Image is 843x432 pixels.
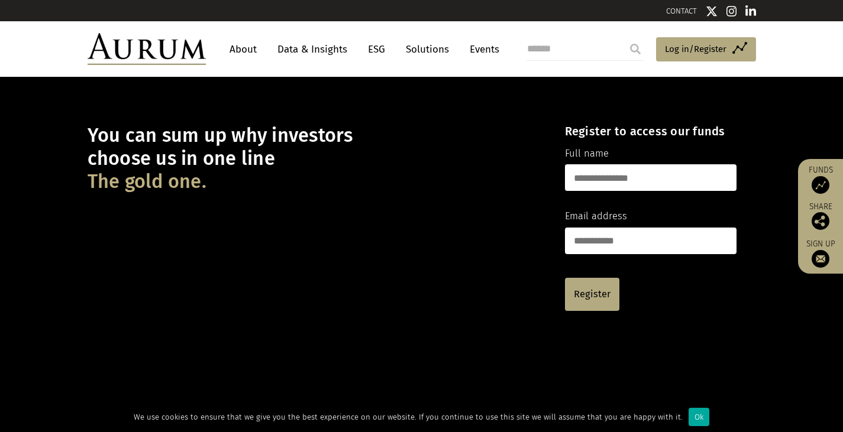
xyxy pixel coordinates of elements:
a: CONTACT [666,7,697,15]
a: About [224,38,263,60]
img: Sign up to our newsletter [812,250,829,268]
a: Events [464,38,499,60]
span: The gold one. [88,170,206,193]
label: Full name [565,146,609,161]
a: Funds [804,165,837,194]
img: Twitter icon [706,5,718,17]
div: Share [804,203,837,230]
img: Linkedin icon [745,5,756,17]
a: Data & Insights [272,38,353,60]
span: Log in/Register [665,42,726,56]
div: Ok [689,408,709,426]
label: Email address [565,209,627,224]
a: Sign up [804,239,837,268]
img: Aurum [88,33,206,65]
img: Share this post [812,212,829,230]
img: Access Funds [812,176,829,194]
img: Instagram icon [726,5,737,17]
a: Log in/Register [656,37,756,62]
h4: Register to access our funds [565,124,737,138]
a: Solutions [400,38,455,60]
h1: You can sum up why investors choose us in one line [88,124,544,193]
a: Register [565,278,619,311]
input: Submit [624,37,647,61]
a: ESG [362,38,391,60]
